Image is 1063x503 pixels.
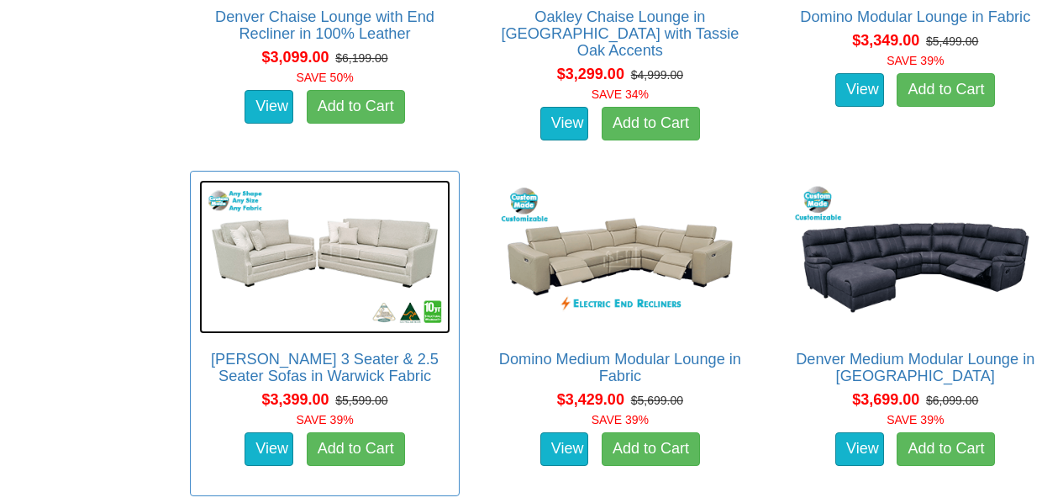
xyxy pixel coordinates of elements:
a: Domino Modular Lounge in Fabric [800,8,1030,25]
a: Add to Cart [602,432,700,466]
a: Add to Cart [897,432,995,466]
a: Add to Cart [602,107,700,140]
span: $3,429.00 [557,391,624,408]
del: $4,999.00 [631,68,683,82]
a: View [540,107,589,140]
del: $5,499.00 [926,34,978,48]
a: Add to Cart [897,73,995,107]
span: $3,299.00 [557,66,624,82]
span: $3,099.00 [261,49,329,66]
font: SAVE 39% [296,413,353,426]
a: [PERSON_NAME] 3 Seater & 2.5 Seater Sofas in Warwick Fabric [211,351,439,384]
a: Domino Medium Modular Lounge in Fabric [499,351,741,384]
img: Domino Medium Modular Lounge in Fabric [494,180,745,335]
font: SAVE 39% [887,54,944,67]
del: $5,699.00 [631,394,683,407]
a: Denver Chaise Lounge with End Recliner in 100% Leather [215,8,434,42]
span: $3,699.00 [852,391,919,408]
a: Add to Cart [307,90,405,124]
a: View [245,432,293,466]
span: $3,349.00 [852,32,919,49]
img: Denver Medium Modular Lounge in Fabric [790,180,1041,335]
img: Adele 3 Seater & 2.5 Seater Sofas in Warwick Fabric [199,180,450,335]
del: $6,099.00 [926,394,978,407]
font: SAVE 39% [887,413,944,426]
a: View [835,73,884,107]
span: $3,399.00 [261,391,329,408]
a: View [245,90,293,124]
a: Add to Cart [307,432,405,466]
del: $5,599.00 [335,394,387,407]
font: SAVE 50% [296,71,353,84]
font: SAVE 34% [592,87,649,101]
font: SAVE 39% [592,413,649,426]
a: View [835,432,884,466]
a: View [540,432,589,466]
a: Oakley Chaise Lounge in [GEOGRAPHIC_DATA] with Tassie Oak Accents [501,8,739,59]
del: $6,199.00 [335,51,387,65]
a: Denver Medium Modular Lounge in [GEOGRAPHIC_DATA] [796,351,1034,384]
